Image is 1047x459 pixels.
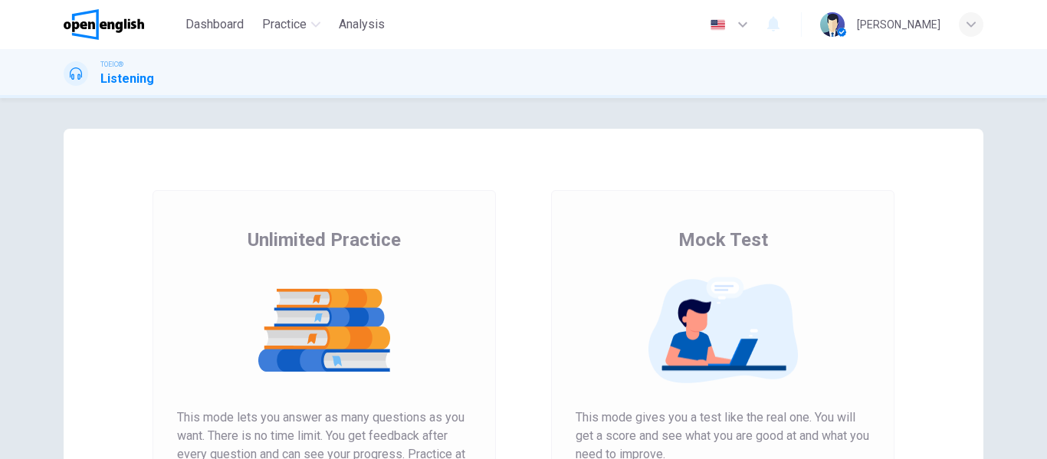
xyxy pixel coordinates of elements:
[678,228,768,252] span: Mock Test
[185,15,244,34] span: Dashboard
[100,70,154,88] h1: Listening
[256,11,327,38] button: Practice
[708,19,727,31] img: en
[820,12,845,37] img: Profile picture
[339,15,385,34] span: Analysis
[100,59,123,70] span: TOEIC®
[262,15,307,34] span: Practice
[857,15,940,34] div: [PERSON_NAME]
[248,228,401,252] span: Unlimited Practice
[64,9,179,40] a: OpenEnglish logo
[179,11,250,38] button: Dashboard
[64,9,144,40] img: OpenEnglish logo
[333,11,391,38] button: Analysis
